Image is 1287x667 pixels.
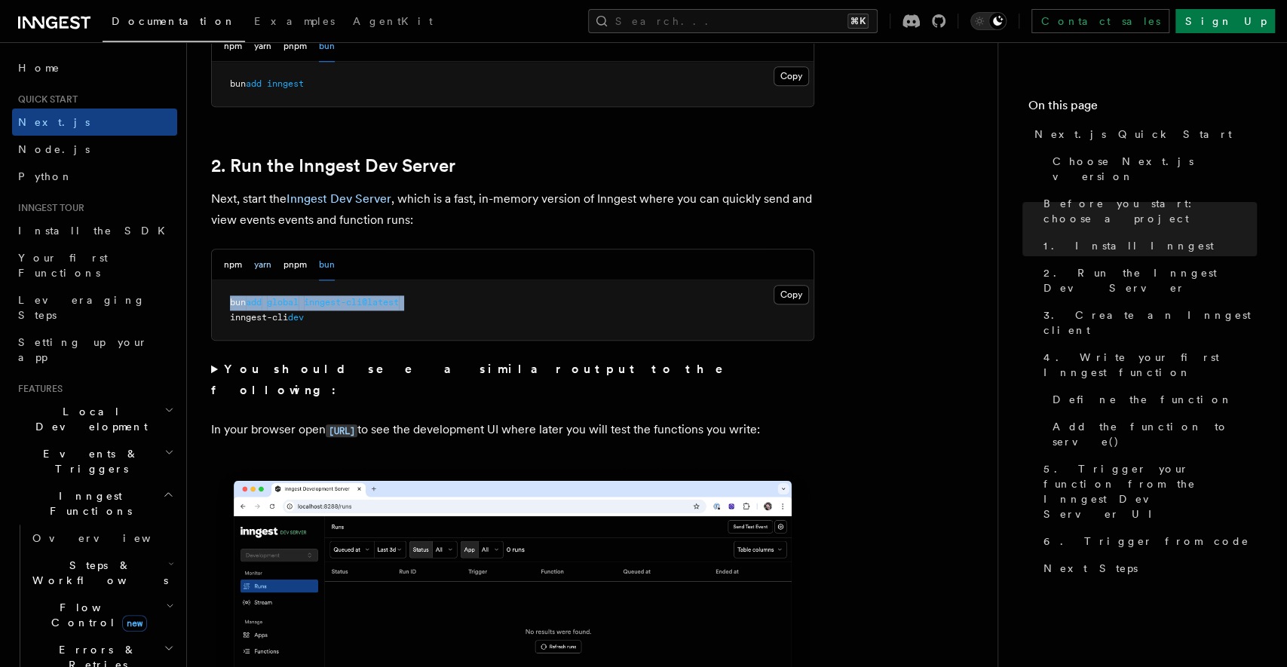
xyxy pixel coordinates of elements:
[224,249,242,280] button: npm
[26,525,177,552] a: Overview
[246,78,262,89] span: add
[1043,461,1257,522] span: 5. Trigger your function from the Inngest Dev Server UI
[103,5,245,42] a: Documentation
[12,398,177,440] button: Local Development
[12,482,177,525] button: Inngest Functions
[12,54,177,81] a: Home
[1046,413,1257,455] a: Add the function to serve()
[12,109,177,136] a: Next.js
[1028,96,1257,121] h4: On this page
[319,249,335,280] button: bun
[211,419,814,441] p: In your browser open to see the development UI where later you will test the functions you write:
[230,312,288,323] span: inngest-cli
[1046,386,1257,413] a: Define the function
[1037,301,1257,344] a: 3. Create an Inngest client
[344,5,442,41] a: AgentKit
[1053,154,1257,184] span: Choose Next.js version
[246,297,262,307] span: add
[18,336,148,363] span: Setting up your app
[1028,121,1257,148] a: Next.js Quick Start
[18,252,108,279] span: Your first Functions
[288,312,304,323] span: dev
[254,31,271,62] button: yarn
[1043,534,1249,549] span: 6. Trigger from code
[1043,561,1138,576] span: Next Steps
[211,188,814,231] p: Next, start the , which is a fast, in-memory version of Inngest where you can quickly send and vi...
[254,15,335,27] span: Examples
[1037,232,1257,259] a: 1. Install Inngest
[26,558,168,588] span: Steps & Workflows
[1037,259,1257,301] a: 2. Run the Inngest Dev Server
[287,191,391,206] a: Inngest Dev Server
[224,31,242,62] button: npm
[326,422,357,436] a: [URL]
[12,446,164,476] span: Events & Triggers
[12,404,164,434] span: Local Development
[211,362,744,397] strong: You should see a similar output to the following:
[1043,350,1257,380] span: 4. Write your first Inngest function
[1053,392,1233,407] span: Define the function
[1053,419,1257,449] span: Add the function to serve()
[230,297,246,307] span: bun
[12,488,163,519] span: Inngest Functions
[211,359,814,401] summary: You should see a similar output to the following:
[18,170,73,182] span: Python
[18,116,90,128] span: Next.js
[1043,196,1257,226] span: Before you start: choose a project
[1037,528,1257,555] a: 6. Trigger from code
[254,249,271,280] button: yarn
[12,136,177,163] a: Node.js
[588,9,878,33] button: Search...⌘K
[18,225,174,237] span: Install the SDK
[230,78,246,89] span: bun
[1043,307,1257,338] span: 3. Create an Inngest client
[1046,148,1257,190] a: Choose Next.js version
[12,93,78,106] span: Quick start
[1037,344,1257,386] a: 4. Write your first Inngest function
[1175,9,1275,33] a: Sign Up
[18,294,146,321] span: Leveraging Steps
[18,60,60,75] span: Home
[12,440,177,482] button: Events & Triggers
[18,143,90,155] span: Node.js
[12,217,177,244] a: Install the SDK
[1037,555,1257,582] a: Next Steps
[774,66,809,86] button: Copy
[304,297,399,307] span: inngest-cli@latest
[326,424,357,437] code: [URL]
[12,286,177,329] a: Leveraging Steps
[12,244,177,286] a: Your first Functions
[847,14,869,29] kbd: ⌘K
[283,249,307,280] button: pnpm
[283,31,307,62] button: pnpm
[1043,265,1257,295] span: 2. Run the Inngest Dev Server
[319,31,335,62] button: bun
[1031,9,1169,33] a: Contact sales
[353,15,433,27] span: AgentKit
[1034,127,1232,142] span: Next.js Quick Start
[1037,190,1257,232] a: Before you start: choose a project
[12,329,177,371] a: Setting up your app
[122,615,147,632] span: new
[26,552,177,594] button: Steps & Workflows
[1037,455,1257,528] a: 5. Trigger your function from the Inngest Dev Server UI
[267,297,299,307] span: global
[12,202,84,214] span: Inngest tour
[26,594,177,636] button: Flow Controlnew
[211,155,455,176] a: 2. Run the Inngest Dev Server
[12,383,63,395] span: Features
[774,285,809,304] button: Copy
[32,532,188,544] span: Overview
[112,15,236,27] span: Documentation
[245,5,344,41] a: Examples
[26,600,166,630] span: Flow Control
[12,163,177,190] a: Python
[970,12,1007,30] button: Toggle dark mode
[1043,238,1214,253] span: 1. Install Inngest
[267,78,304,89] span: inngest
